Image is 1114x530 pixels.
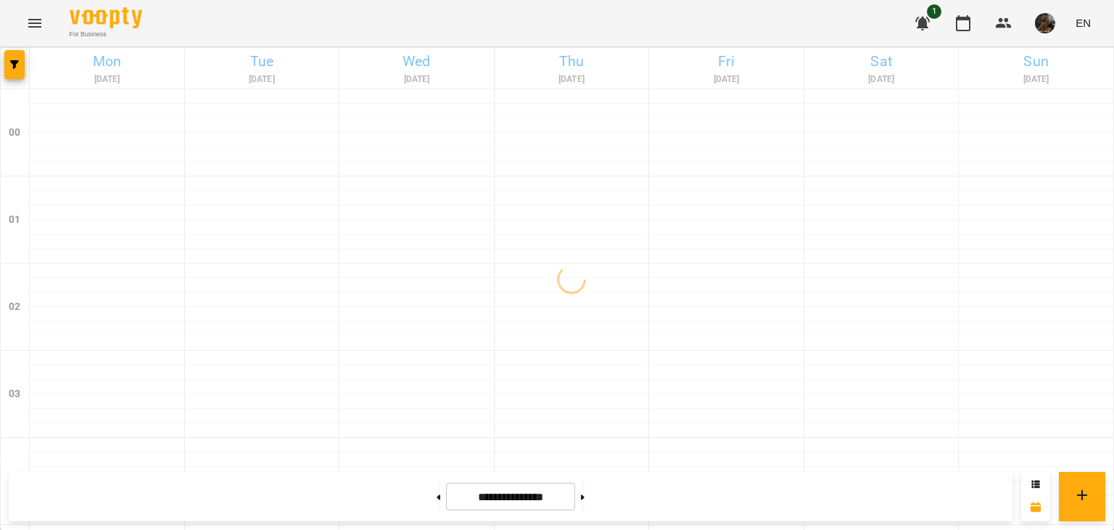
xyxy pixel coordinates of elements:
h6: Mon [32,50,182,73]
h6: Thu [497,50,647,73]
h6: Fri [651,50,801,73]
button: Menu [17,6,52,41]
h6: [DATE] [961,73,1111,86]
span: For Business [70,30,142,39]
h6: 01 [9,212,20,228]
h6: 02 [9,299,20,315]
span: EN [1076,15,1091,30]
h6: [DATE] [651,73,801,86]
h6: [DATE] [342,73,492,86]
h6: Sun [961,50,1111,73]
h6: [DATE] [497,73,647,86]
h6: Sat [806,50,957,73]
img: Voopty Logo [70,7,142,28]
h6: Wed [342,50,492,73]
h6: 03 [9,386,20,402]
h6: 00 [9,125,20,141]
h6: [DATE] [32,73,182,86]
img: 38836d50468c905d322a6b1b27ef4d16.jpg [1035,13,1055,33]
h6: Tue [187,50,337,73]
h6: [DATE] [187,73,337,86]
span: 1 [927,4,941,19]
h6: [DATE] [806,73,957,86]
button: EN [1070,9,1097,36]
